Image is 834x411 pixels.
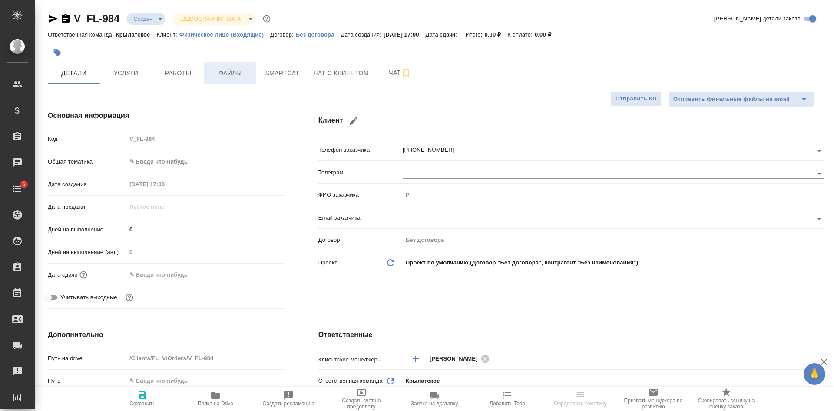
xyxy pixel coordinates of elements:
[490,401,525,407] span: Добавить Todo
[403,188,824,201] input: Пустое поле
[126,246,284,258] input: Пустое поле
[617,387,690,411] button: Призвать менеджера по развитию
[714,14,801,23] span: [PERSON_NAME] детали заказа
[2,178,33,200] a: 6
[48,110,284,121] h4: Основная информация
[261,68,303,79] span: Smartcat
[318,236,403,244] p: Договор
[296,31,341,38] p: Без договора
[813,167,825,180] button: Open
[669,91,814,107] div: split button
[411,401,458,407] span: Заявка на доставку
[813,145,825,157] button: Open
[124,292,135,303] button: Выбери, если сб и вс нужно считать рабочими днями для выполнения заказа.
[60,13,71,24] button: Скопировать ссылку
[48,31,116,38] p: Ответственная команда:
[690,387,763,411] button: Скопировать ссылку на оценку заказа
[384,31,426,38] p: [DATE] 17:00
[318,146,403,154] p: Телефон заказчика
[616,94,657,104] span: Отправить КП
[179,30,271,38] a: Физическое лицо (Входящие)
[177,15,245,23] button: [DEMOGRAPHIC_DATA]
[318,110,824,131] h4: Клиент
[60,293,117,302] span: Учитывать выходные
[17,180,30,189] span: 6
[484,31,507,38] p: 0,00 ₽
[341,31,384,38] p: Дата создания:
[126,352,284,364] input: Пустое поле
[48,157,126,166] p: Общая тематика
[318,214,403,222] p: Email заказчика
[48,203,126,211] p: Дата продажи
[270,31,296,38] p: Договор:
[669,91,794,107] button: Отправить финальные файлы на email
[48,13,58,24] button: Скопировать ссылку для ЯМессенджера
[157,68,199,79] span: Работы
[403,374,824,388] div: Крылатское
[318,190,403,199] p: ФИО заказчика
[48,354,126,363] p: Путь на drive
[126,178,202,190] input: Пустое поле
[209,68,251,79] span: Файлы
[807,365,822,383] span: 🙏
[106,387,179,411] button: Сохранить
[126,13,165,25] div: Создан
[263,401,314,407] span: Создать рекламацию
[426,31,459,38] p: Дата сдачи:
[804,363,825,385] button: 🙏
[318,258,338,267] p: Проект
[252,387,325,411] button: Создать рекламацию
[535,31,558,38] p: 0,00 ₽
[116,31,157,38] p: Крылатское
[179,387,252,411] button: Папка на Drive
[695,398,758,410] span: Скопировать ссылку на оценку заказа
[379,67,421,78] span: Чат
[48,271,78,279] p: Дата сдачи
[179,31,271,38] p: Физическое лицо (Входящие)
[318,377,383,385] p: Ответственная команда
[48,248,126,257] p: Дней на выполнение (авт.)
[622,398,685,410] span: Призвать менеджера по развитию
[129,401,156,407] span: Сохранить
[405,348,426,369] button: Добавить менеджера
[430,353,492,364] div: [PERSON_NAME]
[430,354,483,363] span: [PERSON_NAME]
[126,200,202,213] input: Пустое поле
[129,157,273,166] div: ✎ Введи что-нибудь
[471,387,544,411] button: Добавить Todo
[554,401,606,407] span: Определить тематику
[296,30,341,38] a: Без договора
[126,374,284,387] input: ✎ Введи что-нибудь
[544,387,617,411] button: Определить тематику
[48,180,126,189] p: Дата создания
[126,133,284,145] input: Пустое поле
[126,154,284,169] div: ✎ Введи что-нибудь
[74,13,119,24] a: V_FL-984
[314,68,369,79] span: Чат с клиентом
[318,168,403,177] p: Телеграм
[318,355,403,364] p: Клиентские менеджеры
[126,268,202,281] input: ✎ Введи что-нибудь
[325,387,398,411] button: Создать счет на предоплату
[403,234,824,246] input: Пустое поле
[156,31,179,38] p: Клиент:
[126,223,284,236] input: ✎ Введи что-нибудь
[507,31,535,38] p: К оплате:
[398,387,471,411] button: Заявка на доставку
[330,398,393,410] span: Создать счет на предоплату
[813,213,825,225] button: Open
[261,13,272,24] button: Доп статусы указывают на важность/срочность заказа
[78,269,89,281] button: Если добавить услуги и заполнить их объемом, то дата рассчитается автоматически
[318,330,824,340] h4: Ответственные
[673,94,790,104] span: Отправить финальные файлы на email
[48,377,126,385] p: Путь
[48,135,126,144] p: Код
[466,31,484,38] p: Итого:
[48,225,126,234] p: Дней на выполнение
[401,68,411,78] svg: Подписаться
[48,330,284,340] h4: Дополнительно
[131,15,155,23] button: Создан
[53,68,95,79] span: Детали
[48,43,67,62] button: Добавить тэг
[198,401,233,407] span: Папка на Drive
